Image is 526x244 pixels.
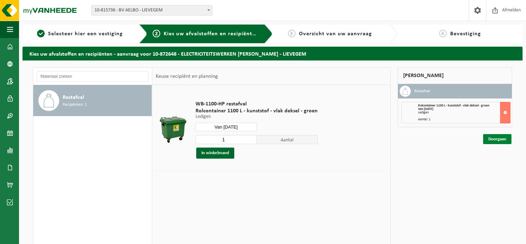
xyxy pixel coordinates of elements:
[483,134,511,144] a: Doorgaan
[196,123,257,131] input: Selecteer datum
[414,86,430,97] h3: Restafval
[196,107,318,114] span: Rolcontainer 1100 L - kunststof - vlak deksel - groen
[37,71,148,82] input: Materiaal zoeken
[418,107,433,111] strong: Van [DATE]
[257,135,318,144] span: Aantal
[418,118,510,121] div: Aantal: 1
[37,30,45,37] span: 1
[196,101,318,107] span: WB-1100-HP restafval
[164,31,259,37] span: Kies uw afvalstoffen en recipiënten
[299,31,372,37] span: Overzicht van uw aanvraag
[152,68,221,85] div: Keuze recipiënt en planning
[33,85,152,116] button: Restafval Recipiënten: 1
[22,47,523,60] h2: Kies uw afvalstoffen en recipiënten - aanvraag voor 10-872648 - ELECTRICITEITSWERKEN [PERSON_NAME...
[63,102,87,108] span: Recipiënten: 1
[153,30,160,37] span: 2
[91,5,212,16] span: 10-815736 - BV AELBO - LIEVEGEM
[418,104,489,107] span: Rolcontainer 1100 L - kunststof - vlak deksel - groen
[398,67,512,84] div: [PERSON_NAME]
[26,30,134,38] a: 1Selecteer hier een vestiging
[439,30,447,37] span: 4
[288,30,296,37] span: 3
[450,31,481,37] span: Bevestiging
[196,148,234,159] button: In winkelmand
[92,6,212,15] span: 10-815736 - BV AELBO - LIEVEGEM
[196,114,318,119] p: Ledigen
[48,31,123,37] span: Selecteer hier een vestiging
[63,93,84,102] span: Restafval
[418,111,510,114] div: Ledigen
